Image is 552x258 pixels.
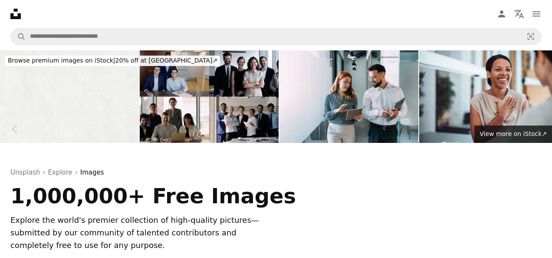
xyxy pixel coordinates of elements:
[11,28,26,45] button: Search Unsplash
[510,5,528,23] button: Language
[528,5,545,23] button: Menu
[520,28,541,45] button: Visual search
[10,167,40,178] a: Unsplash
[10,28,542,45] form: Find visuals sitewide
[80,167,104,178] a: Images
[10,167,542,178] div: › ›
[10,9,21,19] a: Home — Unsplash
[279,50,418,143] img: Making decision on the move
[10,214,271,251] div: Explore the world's premier collection of high-quality pictures—submitted by our community of tal...
[522,87,552,171] a: Next
[10,185,361,207] h1: 1,000,000+ Free Images
[493,5,510,23] a: Log in / Sign up
[140,50,279,143] img: Collage of multinational business team posing at workplace
[48,167,72,178] a: Explore
[8,57,217,64] span: 20% off at [GEOGRAPHIC_DATA] ↗
[8,57,115,64] span: Browse premium images on iStock |
[474,126,552,143] a: View more on iStock↗
[480,130,547,137] span: View more on iStock ↗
